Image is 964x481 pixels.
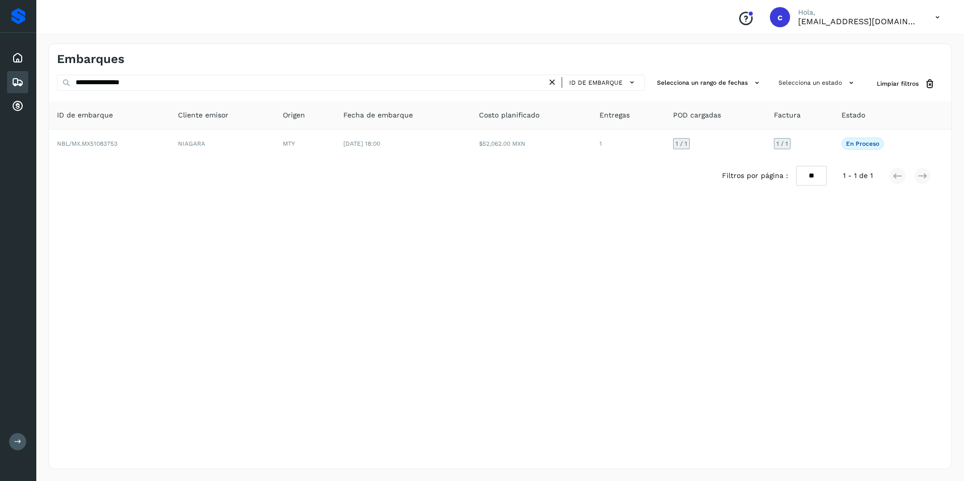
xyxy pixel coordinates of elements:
[774,110,801,121] span: Factura
[599,110,630,121] span: Entregas
[343,110,413,121] span: Fecha de embarque
[722,170,788,181] span: Filtros por página :
[57,110,113,121] span: ID de embarque
[471,130,592,158] td: $52,062.00 MXN
[566,75,640,90] button: ID de embarque
[178,110,228,121] span: Cliente emisor
[7,95,28,117] div: Cuentas por cobrar
[673,110,721,121] span: POD cargadas
[479,110,539,121] span: Costo planificado
[877,79,919,88] span: Limpiar filtros
[343,140,380,147] span: [DATE] 18:00
[283,110,305,121] span: Origen
[841,110,865,121] span: Estado
[843,170,873,181] span: 1 - 1 de 1
[57,52,125,67] h4: Embarques
[676,141,687,147] span: 1 / 1
[653,75,766,91] button: Selecciona un rango de fechas
[275,130,335,158] td: MTY
[798,8,919,17] p: Hola,
[774,75,861,91] button: Selecciona un estado
[591,130,665,158] td: 1
[57,140,117,147] span: NBL/MX.MX51083753
[869,75,943,93] button: Limpiar filtros
[798,17,919,26] p: cuentasxcobrar@readysolutions.com.mx
[846,140,879,147] p: En proceso
[7,71,28,93] div: Embarques
[569,78,623,87] span: ID de embarque
[776,141,788,147] span: 1 / 1
[170,130,275,158] td: NIAGARA
[7,47,28,69] div: Inicio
